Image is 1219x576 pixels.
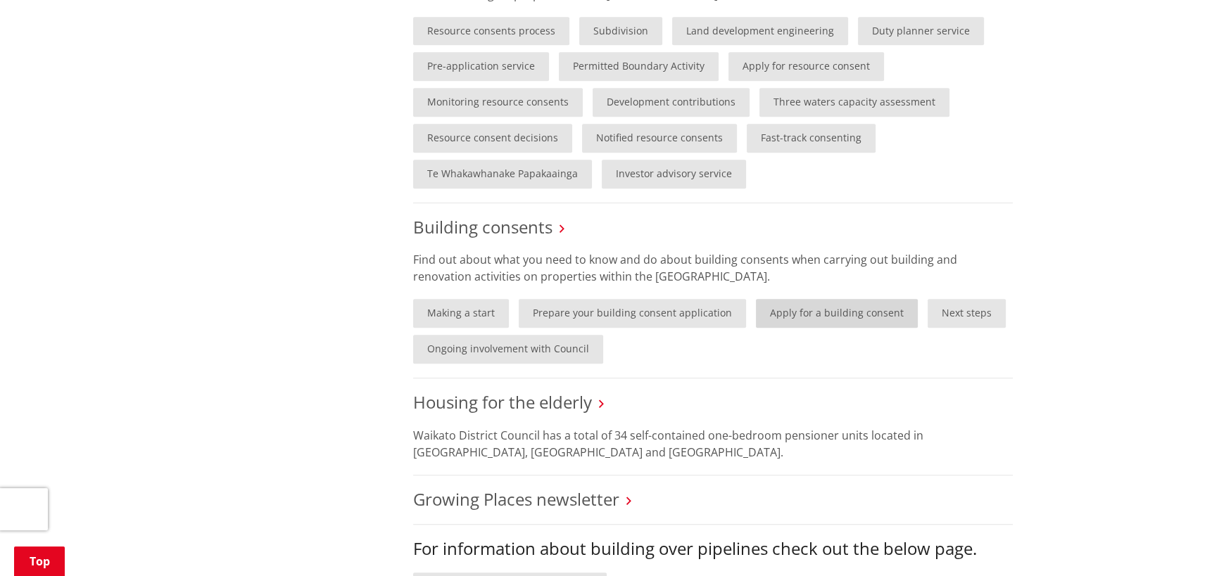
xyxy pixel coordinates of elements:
a: Three waters capacity assessment [759,88,949,117]
a: Pre-application service [413,52,549,81]
a: Notified resource consents [582,124,737,153]
a: Permitted Boundary Activity [559,52,719,81]
a: Top [14,546,65,576]
a: Fast-track consenting [747,124,876,153]
a: Resource consent decisions [413,124,572,153]
a: Apply for resource consent [728,52,884,81]
a: Ongoing involvement with Council [413,335,603,364]
a: Te Whakawhanake Papakaainga [413,160,592,188]
h3: For information about building over pipelines check out the below page. [413,539,1013,559]
a: Development contributions [593,88,750,117]
a: Building consents [413,215,552,238]
a: Resource consents process [413,17,569,46]
a: Making a start [413,299,509,328]
a: Duty planner service [858,17,984,46]
a: Subdivision [579,17,662,46]
a: Monitoring resource consents [413,88,583,117]
iframe: Messenger Launcher [1154,517,1205,568]
a: Prepare your building consent application [519,299,746,328]
p: Find out about what you need to know and do about building consents when carrying out building an... [413,251,1013,285]
a: Housing for the elderly [413,390,592,414]
a: Investor advisory service [602,160,746,188]
a: Next steps [928,299,1006,328]
a: Apply for a building consent [756,299,918,328]
a: Growing Places newsletter [413,487,619,511]
a: Land development engineering [672,17,848,46]
p: Waikato District Council has a total of 34 self-contained one-bedroom pensioner units located in ... [413,427,1013,461]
